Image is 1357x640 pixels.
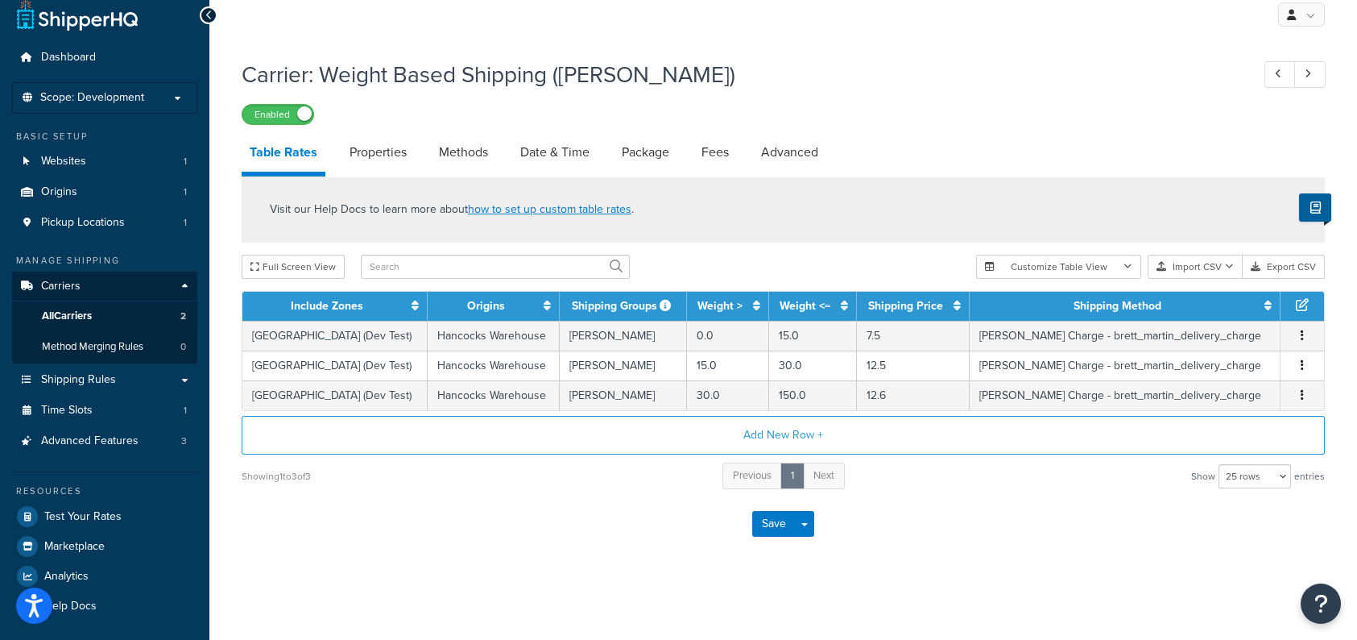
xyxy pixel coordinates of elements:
td: Hancocks Warehouse [428,351,561,380]
a: Previous Record [1264,61,1296,88]
a: Next Record [1294,61,1326,88]
button: Open Resource Center [1301,584,1341,624]
td: 15.0 [687,351,769,380]
button: Export CSV [1243,255,1325,279]
a: Shipping Method [1074,297,1161,314]
a: Package [614,133,677,172]
a: Include Zones [291,297,363,314]
td: Hancocks Warehouse [428,321,561,351]
td: [GEOGRAPHIC_DATA] (Dev Test) [242,321,428,351]
a: Date & Time [512,133,598,172]
button: Show Help Docs [1299,193,1331,222]
a: 1 [780,463,805,489]
a: how to set up custom table rates [468,201,631,218]
li: Advanced Features [12,426,197,456]
span: entries [1294,465,1325,488]
div: Showing 1 to 3 of 3 [242,465,311,488]
td: [GEOGRAPHIC_DATA] (Dev Test) [242,380,428,410]
div: Manage Shipping [12,254,197,268]
div: Basic Setup [12,130,197,143]
td: Hancocks Warehouse [428,380,561,410]
a: Test Your Rates [12,502,197,531]
td: [PERSON_NAME] [560,321,687,351]
span: Test Your Rates [44,510,122,524]
span: Show [1191,465,1215,488]
a: Methods [431,133,496,172]
span: 1 [184,185,187,199]
span: Shipping Rules [41,373,116,387]
button: Save [752,511,796,537]
span: Help Docs [44,600,97,613]
span: Method Merging Rules [42,340,143,354]
label: Enabled [242,105,313,124]
span: Origins [41,185,77,199]
span: Pickup Locations [41,216,125,230]
li: Shipping Rules [12,365,197,395]
span: 1 [184,155,187,168]
td: [PERSON_NAME] Charge - brett_martin_delivery_charge [970,380,1280,410]
li: Time Slots [12,396,197,426]
td: [PERSON_NAME] [560,380,687,410]
a: Table Rates [242,133,325,177]
li: Pickup Locations [12,208,197,238]
a: Next [803,463,845,489]
td: 12.5 [857,351,970,380]
button: Import CSV [1148,255,1243,279]
td: [PERSON_NAME] Charge - brett_martin_delivery_charge [970,321,1280,351]
a: Pickup Locations1 [12,208,197,238]
button: Customize Table View [976,255,1141,279]
a: Advanced [753,133,826,172]
a: Websites1 [12,147,197,177]
li: Method Merging Rules [12,332,197,362]
td: 12.6 [857,380,970,410]
button: Full Screen View [242,255,345,279]
span: 2 [180,310,186,323]
a: Analytics [12,562,197,591]
a: Help Docs [12,592,197,621]
li: Websites [12,147,197,177]
span: Time Slots [41,404,93,418]
td: 15.0 [769,321,857,351]
a: Properties [341,133,415,172]
a: Fees [693,133,737,172]
a: Previous [722,463,782,489]
span: Carriers [41,280,81,293]
a: Time Slots1 [12,396,197,426]
a: Origins1 [12,177,197,207]
a: AllCarriers2 [12,301,197,331]
th: Shipping Groups [560,292,687,321]
li: Carriers [12,272,197,364]
a: Dashboard [12,43,197,73]
td: [PERSON_NAME] Charge - brett_martin_delivery_charge [970,351,1280,380]
td: 0.0 [687,321,769,351]
span: Scope: Development [40,91,144,105]
a: Carriers [12,272,197,301]
span: Websites [41,155,86,168]
button: Add New Row + [242,416,1325,455]
span: Analytics [44,570,89,584]
a: Marketplace [12,532,197,561]
p: Visit our Help Docs to learn more about . [270,201,634,218]
a: Shipping Price [868,297,943,314]
td: 150.0 [769,380,857,410]
span: 3 [181,434,187,448]
span: Previous [733,468,772,483]
span: 0 [180,340,186,354]
div: Resources [12,484,197,498]
td: [GEOGRAPHIC_DATA] (Dev Test) [242,351,428,380]
span: Next [813,468,834,483]
a: Origins [467,297,505,314]
td: 30.0 [769,351,857,380]
h1: Carrier: Weight Based Shipping ([PERSON_NAME]) [242,59,1235,90]
li: Origins [12,177,197,207]
span: Advanced Features [41,434,139,448]
span: 1 [184,216,187,230]
a: Weight <= [780,297,830,314]
span: All Carriers [42,310,92,323]
input: Search [361,255,630,279]
a: Advanced Features3 [12,426,197,456]
span: Marketplace [44,540,105,554]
